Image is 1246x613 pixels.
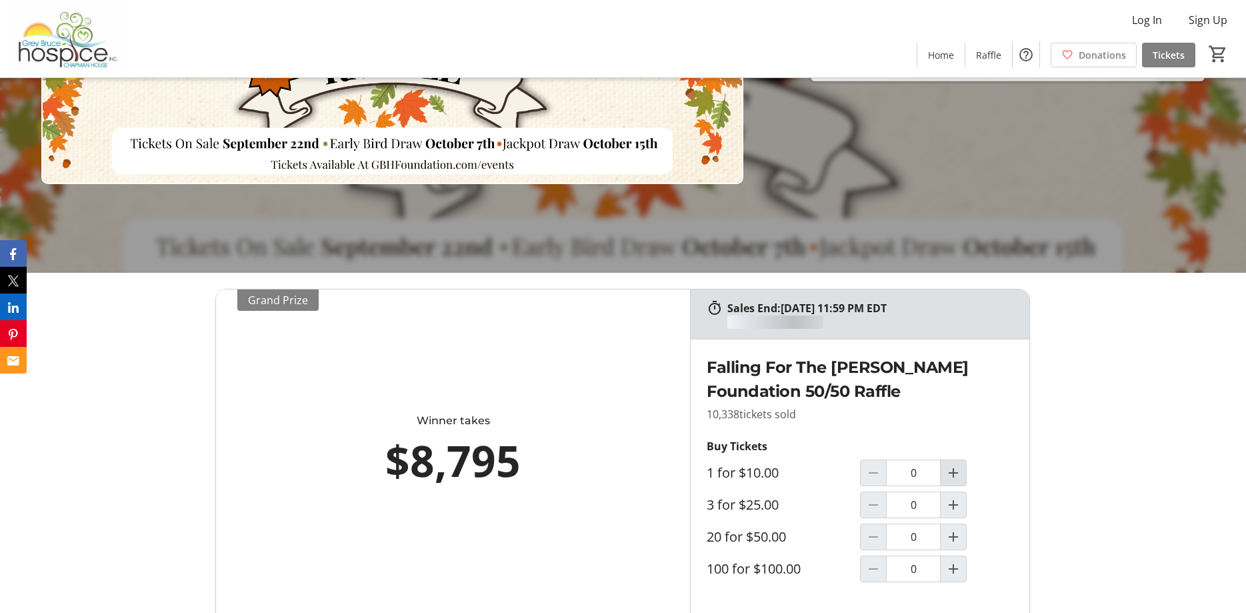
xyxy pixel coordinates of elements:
a: Tickets [1142,43,1195,67]
span: Tickets [1153,48,1185,62]
button: Increment by one [941,556,966,582]
button: Cart [1206,42,1230,66]
a: Raffle [965,43,1012,67]
span: Log In [1132,12,1162,28]
button: Help [1013,41,1039,68]
button: Increment by one [941,460,966,486]
span: Donations [1079,48,1126,62]
div: Winner takes [275,413,631,429]
a: Donations [1051,43,1137,67]
label: 100 for $100.00 [707,561,801,577]
a: Home [917,43,965,67]
button: Sign Up [1178,9,1238,31]
span: Sign Up [1189,12,1227,28]
button: Log In [1121,9,1173,31]
button: Increment by one [941,524,966,550]
span: Sales End: [727,301,781,316]
div: Grand Prize [237,289,319,311]
div: $8,795 [275,429,631,493]
p: 10,338 tickets sold [707,406,1013,422]
div: loading [727,316,823,329]
img: Grey Bruce Hospice's Logo [8,5,127,72]
label: 20 for $50.00 [707,529,786,545]
label: 3 for $25.00 [707,497,779,513]
span: Home [928,48,954,62]
button: Increment by one [941,492,966,518]
h2: Falling For The [PERSON_NAME] Foundation 50/50 Raffle [707,356,1013,404]
span: Raffle [976,48,1001,62]
strong: Buy Tickets [707,439,767,454]
span: [DATE] 11:59 PM EDT [781,301,887,316]
label: 1 for $10.00 [707,465,779,481]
